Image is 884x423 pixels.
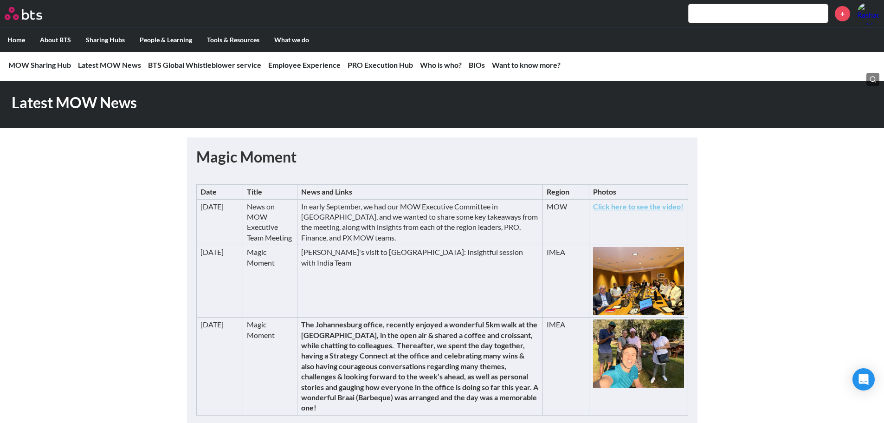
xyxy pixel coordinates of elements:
[420,60,462,69] a: Who is who?
[196,147,688,168] h1: Magic Moment
[78,28,132,52] label: Sharing Hubs
[196,199,243,245] td: [DATE]
[297,199,542,245] td: In early September, we had our MOW Executive Committee in [GEOGRAPHIC_DATA], and we wanted to sha...
[542,245,589,318] td: IMEA
[857,2,879,25] a: Profile
[542,199,589,245] td: MOW
[5,7,59,20] a: Go home
[148,60,261,69] a: BTS Global Whistleblower service
[196,245,243,318] td: [DATE]
[200,187,217,196] strong: Date
[78,60,141,69] a: Latest MOW News
[857,2,879,25] img: Rashad Hairizam
[200,28,267,52] label: Tools & Resources
[301,320,538,412] strong: The Johannesburg office, recently enjoyed a wonderful 5km walk at the [GEOGRAPHIC_DATA], in the o...
[243,318,297,416] td: Magic Moment
[12,92,614,113] h1: Latest MOW News
[469,60,485,69] a: BIOs
[348,60,413,69] a: PRO Execution Hub
[247,187,262,196] strong: Title
[301,187,352,196] strong: News and Links
[492,60,561,69] a: Want to know more?
[5,7,42,20] img: BTS Logo
[297,245,542,318] td: [PERSON_NAME]'s visit to [GEOGRAPHIC_DATA]: Insightful session with India Team
[196,318,243,416] td: [DATE]
[593,187,616,196] strong: Photos
[547,187,569,196] strong: Region
[267,28,316,52] label: What we do
[593,319,684,388] img: img-20240503-wa0021.jpg
[8,60,71,69] a: MOW Sharing Hub
[243,245,297,318] td: Magic Moment
[542,318,589,416] td: IMEA
[268,60,341,69] a: Employee Experience
[243,199,297,245] td: News on MOW Executive Team Meeting
[132,28,200,52] label: People & Learning
[593,202,684,211] a: Click here to see the video!
[835,6,850,21] a: +
[32,28,78,52] label: About BTS
[852,368,875,390] div: Open Intercom Messenger
[593,247,684,315] img: whatsapp-image-2024-06-14-at-5.07.47-pm.jpg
